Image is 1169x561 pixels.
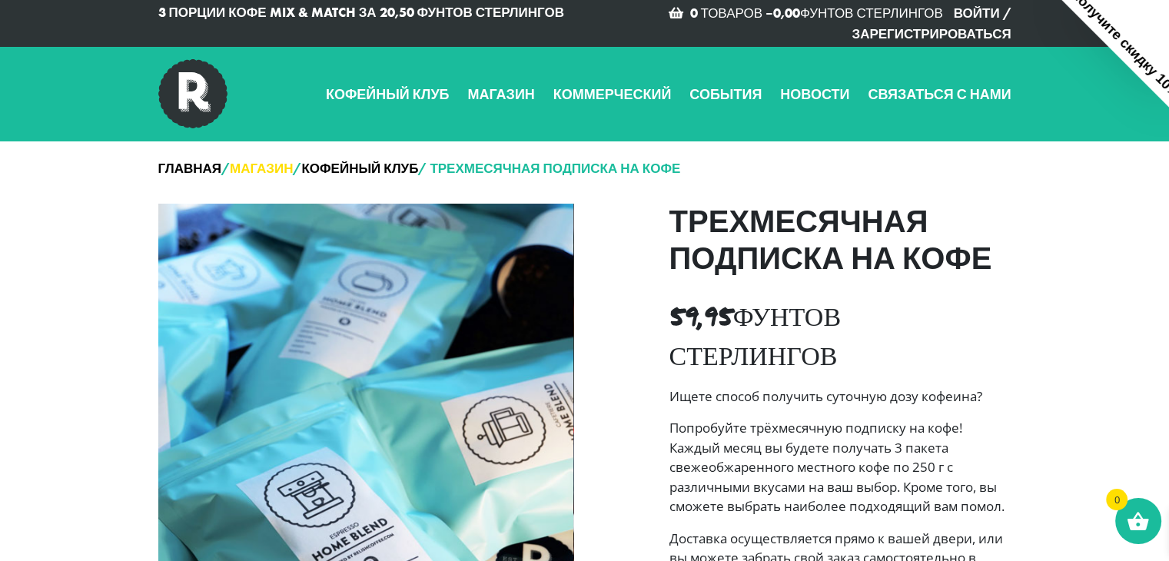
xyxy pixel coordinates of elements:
font: / [221,160,230,177]
font: Магазин [467,85,534,103]
a: Коммерческий [553,84,672,105]
font: Новости [780,85,849,103]
a: Кофейный клуб [301,160,418,177]
font: 59,95 [669,297,733,334]
a: Магазин [230,160,293,177]
a: Войти / Зарегистрироваться [852,5,1011,42]
a: Связаться с нами [868,84,1011,105]
font: Ищете способ получить суточную дозу кофеина? [669,387,982,405]
font: Связаться с нами [868,85,1011,103]
a: Новости [780,84,849,105]
font: 0,00 [773,5,800,22]
font: / [293,160,301,177]
font: События [689,85,762,103]
font: фунтов стерлингов [800,5,943,22]
font: Кофейный клуб [326,85,450,103]
a: 0 товаров –0,00фунтов стерлингов [689,5,942,22]
a: События [689,84,762,105]
a: Главная [158,160,221,177]
font: / Трехмесячная подписка на кофе [418,160,680,177]
font: 0 товаров – [689,5,772,22]
font: Попробуйте трёхмесячную подписку на кофе! Каждый месяц вы будете получать 3 пакета свежеобжаренно... [669,419,1005,515]
font: фунтов стерлингов [669,297,841,373]
img: Relish Coffee [158,59,227,128]
a: Магазин [467,84,534,105]
font: Трехмесячная подписка на кофе [669,202,992,278]
a: Кофейный клуб [326,84,450,105]
a: 3 порции кофе Mix & Match за 20,50 фунтов стерлингов [158,3,573,23]
font: 0 [1114,493,1120,506]
font: 3 порции кофе Mix & Match за 20,50 фунтов стерлингов [158,4,564,21]
nav: Хлебные крошки [158,159,1011,179]
font: Коммерческий [553,85,672,103]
